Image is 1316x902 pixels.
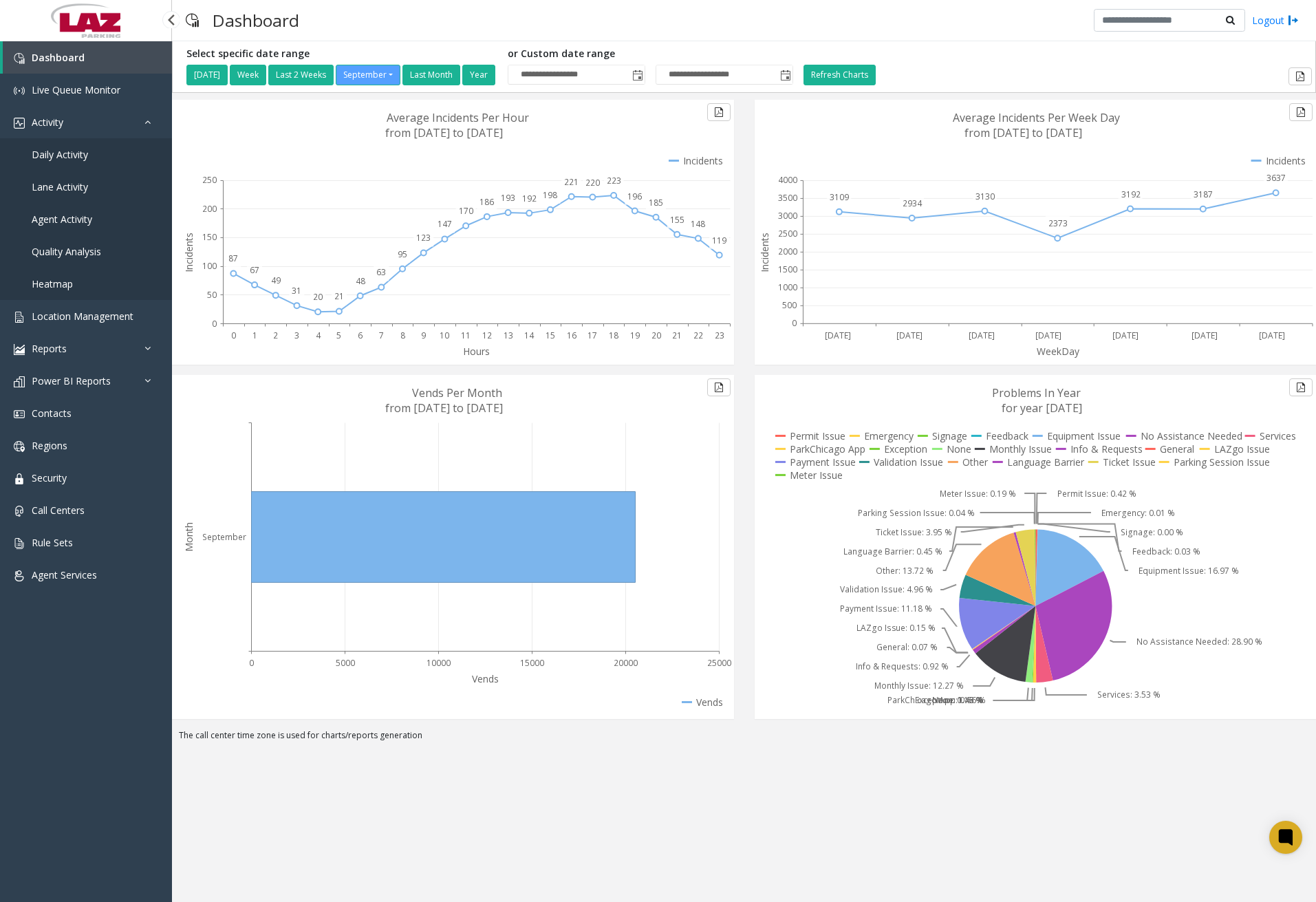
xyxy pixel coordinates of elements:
text: 192 [522,193,537,204]
text: Permit Issue: 0.42 % [1057,488,1136,500]
text: Equipment Issue: 16.97 % [1139,565,1239,577]
img: 'icon' [14,409,25,420]
h3: Dashboard [206,3,306,37]
button: September [336,65,400,85]
text: Emergency: 0.01 % [1101,507,1175,519]
text: 23 [715,330,724,341]
span: Location Management [32,310,133,323]
span: Lane Activity [32,180,88,193]
text: 3109 [830,191,849,203]
text: Services: 3.53 % [1097,689,1161,701]
text: Month [182,522,195,552]
text: 2000 [778,246,797,257]
a: Logout [1252,13,1299,28]
button: Export to pdf [707,378,731,396]
text: [DATE] [1191,330,1218,341]
img: 'icon' [14,376,25,387]
button: Export to pdf [1289,103,1313,121]
text: Feedback: 0.03 % [1132,546,1200,557]
text: 50 [207,289,217,301]
text: 5000 [336,657,355,669]
img: 'icon' [14,570,25,581]
text: 3637 [1266,172,1286,184]
h5: or Custom date range [508,48,793,60]
text: 15 [546,330,555,341]
h5: Select specific date range [186,48,497,60]
text: 9 [421,330,426,341]
text: 3 [294,330,299,341]
text: 49 [271,275,281,286]
span: Activity [32,116,63,129]
span: Daily Activity [32,148,88,161]
text: Other: 13.72 % [876,565,934,577]
text: 16 [567,330,576,341]
img: 'icon' [14,118,25,129]
img: 'icon' [14,473,25,484]
text: 0 [231,330,236,341]
text: 3187 [1194,189,1213,200]
text: 10000 [427,657,451,669]
text: Exception: 0.16 % [915,695,983,707]
button: Last Month [402,65,460,85]
img: logout [1288,13,1299,28]
text: 147 [438,218,452,230]
span: Power BI Reports [32,374,111,387]
text: 17 [587,330,597,341]
text: 155 [670,214,684,226]
text: 185 [649,197,663,208]
text: 150 [202,231,217,243]
text: 3130 [975,191,995,202]
div: The call center time zone is used for charts/reports generation [172,729,1316,749]
text: Hours [463,345,490,358]
text: 67 [250,264,259,276]
span: Heatmap [32,277,73,290]
text: None: 1.43 % [932,695,984,707]
button: Export to pdf [1289,378,1313,396]
text: Problems In Year [992,385,1081,400]
img: 'icon' [14,441,25,452]
text: Incidents [758,233,771,272]
img: 'icon' [14,85,25,96]
text: 11 [461,330,471,341]
button: Year [462,65,495,85]
span: Live Queue Monitor [32,83,120,96]
text: Average Incidents Per Hour [387,110,529,125]
img: pageIcon [186,3,199,37]
text: 18 [609,330,618,341]
text: 20000 [614,657,638,669]
span: Toggle popup [629,65,645,85]
span: Quality Analysis [32,245,101,258]
img: 'icon' [14,312,25,323]
img: 'icon' [14,506,25,517]
text: LAZgo Issue: 0.15 % [856,623,936,634]
button: Week [230,65,266,85]
text: September [202,531,246,543]
span: Rule Sets [32,536,73,549]
text: 170 [459,205,473,217]
text: 4000 [778,174,797,186]
text: 21 [672,330,682,341]
span: Dashboard [32,51,85,64]
text: from [DATE] to [DATE] [385,125,503,140]
text: Meter Issue: 0.19 % [939,488,1015,500]
img: 'icon' [14,538,25,549]
text: 12 [482,330,492,341]
button: Export to pdf [707,103,731,121]
text: 8 [400,330,405,341]
text: Vends [472,672,499,685]
text: 1000 [778,281,797,293]
text: Payment Issue: 11.18 % [839,603,931,615]
text: 196 [627,191,642,202]
text: 1 [252,330,257,341]
img: 'icon' [14,53,25,64]
text: 87 [228,253,238,264]
text: Info & Requests: 0.92 % [856,661,949,673]
text: [DATE] [896,330,923,341]
text: 5 [336,330,341,341]
span: Security [32,471,67,484]
text: 200 [202,203,217,215]
text: 48 [356,275,365,287]
button: [DATE] [186,65,228,85]
text: 13 [504,330,513,341]
text: 6 [358,330,363,341]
